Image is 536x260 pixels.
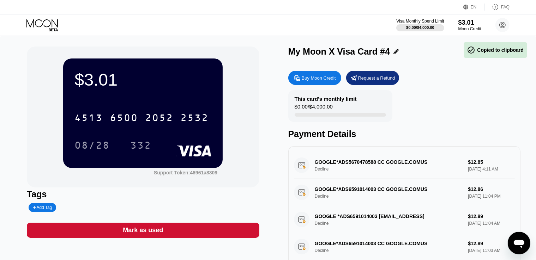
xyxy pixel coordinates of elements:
div: Add Tag [29,203,56,212]
div: 332 [125,136,157,154]
div: Request a Refund [358,75,395,81]
div: Tags [27,189,259,199]
div: FAQ [501,5,510,10]
div: Moon Credit [458,26,481,31]
div: 4513 [74,113,103,124]
div: Mark as used [123,226,163,234]
div: FAQ [485,4,510,11]
div: 08/28 [74,141,110,152]
div: $3.01Moon Credit [458,19,481,31]
div: Buy Moon Credit [288,71,341,85]
div: My Moon X Visa Card #4 [288,47,390,57]
div: Copied to clipboard [467,46,524,54]
div: $3.01 [458,19,481,26]
div: EN [463,4,485,11]
div: Buy Moon Credit [302,75,336,81]
div: 332 [130,141,151,152]
div: EN [471,5,477,10]
span:  [467,46,476,54]
div: Mark as used [27,223,259,238]
div: Payment Details [288,129,521,139]
div: Visa Monthly Spend Limit [396,19,444,24]
div: $0.00 / $4,000.00 [406,25,434,30]
div: Visa Monthly Spend Limit$0.00/$4,000.00 [396,19,444,31]
div: $0.00 / $4,000.00 [295,104,333,113]
div: 08/28 [69,136,115,154]
div: This card’s monthly limit [295,96,357,102]
div: Request a Refund [346,71,399,85]
div: 2052 [145,113,173,124]
div: 4513650020522532 [70,109,213,126]
div: Support Token: 46961a8309 [154,170,217,175]
div: 6500 [110,113,138,124]
div: $3.01 [74,70,211,89]
div: 2532 [180,113,209,124]
div: Support Token:46961a8309 [154,170,217,175]
iframe: Nút để khởi chạy cửa sổ nhắn tin [508,232,530,254]
div: Add Tag [33,205,52,210]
